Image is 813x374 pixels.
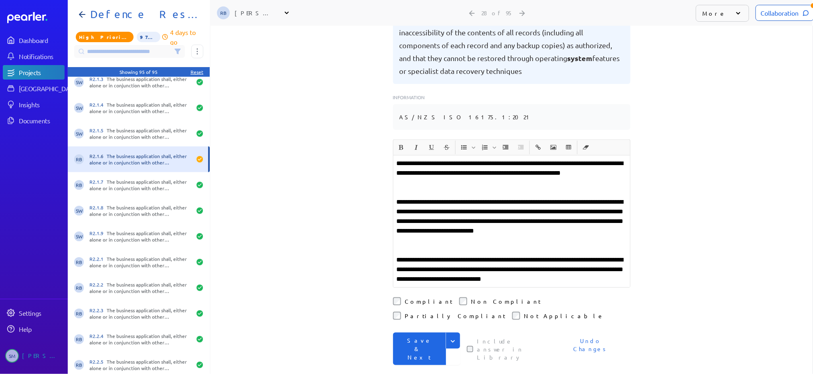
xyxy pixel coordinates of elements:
div: The business application shall, either alone or in conjunction with other applications support th... [89,178,191,191]
span: Ryan Baird [74,334,84,344]
input: This checkbox controls whether your answer will be included in the Answer Library for future use [467,346,473,352]
div: [PERSON_NAME] [22,349,62,363]
div: The business application shall, either alone or in conjunction with other applications allow reco... [89,358,191,371]
a: Help [3,322,65,336]
button: Expand [446,333,460,349]
div: Insights [19,100,64,108]
button: Insert Ordered List [478,141,492,154]
span: Insert link [531,141,545,154]
div: The business application shall, either alone or in conjunction with other applications be able to... [89,255,191,268]
span: Ryan Baird [74,360,84,370]
button: Insert Unordered List [457,141,471,154]
span: Ryan Baird [74,283,84,292]
span: R2.2.4 [89,333,107,339]
span: R2.1.5 [89,127,107,133]
button: Save & Next [393,333,446,365]
div: 28 of 95 [482,9,513,16]
div: The business application shall, either alone or in conjunction with other applications be able to... [89,333,191,345]
span: Steve Whittington [74,231,84,241]
div: [PERSON_NAME] [235,9,275,17]
div: Help [19,325,64,333]
span: Decrease Indent [514,141,528,154]
span: R2.2.2 [89,281,107,288]
a: Documents [3,113,65,128]
span: Ryan Baird [217,6,230,19]
div: The business application shall, either alone or in conjunction with other applications ensure tha... [89,281,191,294]
a: Settings [3,306,65,320]
label: Partially Compliant [405,312,506,320]
span: Steve Whittington [74,129,84,138]
button: Undo Changes [552,333,631,365]
a: Dashboard [7,12,65,23]
span: Stuart Meyers [5,349,19,363]
span: R2.2.3 [89,307,107,313]
span: Ryan Baird [74,154,84,164]
span: Steve Whittington [74,206,84,215]
button: Italic [410,141,423,154]
span: Steve Whittington [74,77,84,87]
div: Dashboard [19,36,64,44]
label: Not Applicable [524,312,604,320]
span: R2.1.9 [89,230,107,236]
button: Insert link [531,141,545,154]
div: The business application shall, either alone or in conjunction with other applications be able to... [89,307,191,320]
span: Undo Changes [562,337,621,361]
span: Italic [409,141,424,154]
span: Steve Whittington [74,103,84,112]
button: Increase Indent [499,141,513,154]
span: Priority [76,32,134,42]
button: Insert table [562,141,576,154]
span: Insert Ordered List [478,141,498,154]
div: Projects [19,68,64,76]
a: [GEOGRAPHIC_DATA] [3,81,65,96]
pre: AS/NZS ISO 16175.1:2021 [399,110,533,123]
span: R2.2.1 [89,255,107,262]
span: Ryan Baird [74,257,84,267]
div: [GEOGRAPHIC_DATA] [19,84,79,92]
span: system [568,53,593,63]
p: Information [393,94,631,101]
div: The business application shall, either alone or in conjunction with other applications store the ... [89,76,191,88]
div: The business application shall, either alone or in conjunction with other applications if require... [89,153,191,166]
div: The business application shall, either alone or in conjunction with other applications automatica... [89,204,191,217]
label: This checkbox controls whether your answer will be included in the Answer Library for future use [477,337,545,361]
button: Clear Formatting [579,141,593,154]
span: Ryan Baird [74,309,84,318]
span: 97% of Questions Completed [137,32,160,42]
span: Ryan Baird [74,180,84,190]
span: Insert Image [546,141,561,154]
label: Compliant [405,297,453,305]
a: Projects [3,65,65,80]
div: Showing 95 of 95 [120,69,158,75]
button: Insert Image [547,141,560,154]
span: Insert Unordered List [457,141,477,154]
span: R2.1.3 [89,76,107,82]
button: Underline [425,141,438,154]
span: R2.1.6 [89,153,107,159]
span: R2.2.5 [89,358,107,365]
div: The business application shall, either alone or in conjunction with other applications, restrict ... [89,230,191,243]
div: The business application shall, either alone or in conjunction with other applications have the a... [89,101,191,114]
div: Settings [19,309,64,317]
a: Notifications [3,49,65,63]
p: More [703,9,726,17]
div: Reset [191,69,203,75]
p: 4 days to go [170,27,203,47]
button: Strike through [440,141,454,154]
span: R2.1.8 [89,204,107,211]
span: R2.1.4 [89,101,107,108]
h1: Defence Response 202509 [87,8,197,21]
div: Documents [19,116,64,125]
div: Notifications [19,52,64,60]
div: The business application shall, either alone or in conjunction with other applications report on ... [89,127,191,140]
a: SM[PERSON_NAME] [3,346,65,366]
label: Non Compliant [471,297,541,305]
span: R2.1.7 [89,178,107,185]
button: Bold [394,141,408,154]
a: Insights [3,97,65,112]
